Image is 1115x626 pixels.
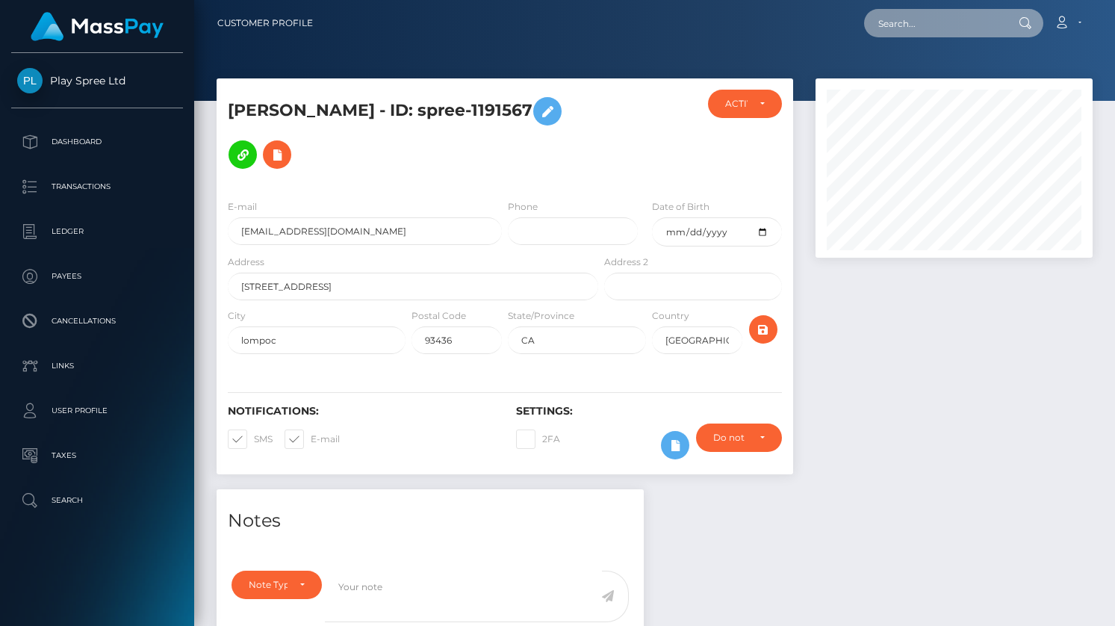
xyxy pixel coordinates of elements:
[11,258,183,295] a: Payees
[11,303,183,340] a: Cancellations
[228,430,273,449] label: SMS
[228,90,590,176] h5: [PERSON_NAME] - ID: spree-1191567
[17,310,177,332] p: Cancellations
[17,355,177,377] p: Links
[31,12,164,41] img: MassPay Logo
[411,309,466,323] label: Postal Code
[11,74,183,87] span: Play Spree Ltd
[228,255,264,269] label: Address
[516,430,560,449] label: 2FA
[696,424,782,452] button: Do not require
[249,579,288,591] div: Note Type
[708,90,782,118] button: ACTIVE
[11,123,183,161] a: Dashboard
[508,309,574,323] label: State/Province
[232,571,322,599] button: Note Type
[17,489,177,512] p: Search
[228,405,494,418] h6: Notifications:
[11,168,183,205] a: Transactions
[217,7,313,39] a: Customer Profile
[17,176,177,198] p: Transactions
[17,220,177,243] p: Ledger
[604,255,648,269] label: Address 2
[285,430,340,449] label: E-mail
[228,508,633,534] h4: Notes
[11,213,183,250] a: Ledger
[17,265,177,288] p: Payees
[652,200,709,214] label: Date of Birth
[228,309,246,323] label: City
[17,444,177,467] p: Taxes
[228,200,257,214] label: E-mail
[17,68,43,93] img: Play Spree Ltd
[17,400,177,422] p: User Profile
[508,200,538,214] label: Phone
[11,347,183,385] a: Links
[652,309,689,323] label: Country
[17,131,177,153] p: Dashboard
[11,392,183,430] a: User Profile
[864,9,1004,37] input: Search...
[11,482,183,519] a: Search
[516,405,782,418] h6: Settings:
[11,437,183,474] a: Taxes
[725,98,748,110] div: ACTIVE
[713,432,748,444] div: Do not require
